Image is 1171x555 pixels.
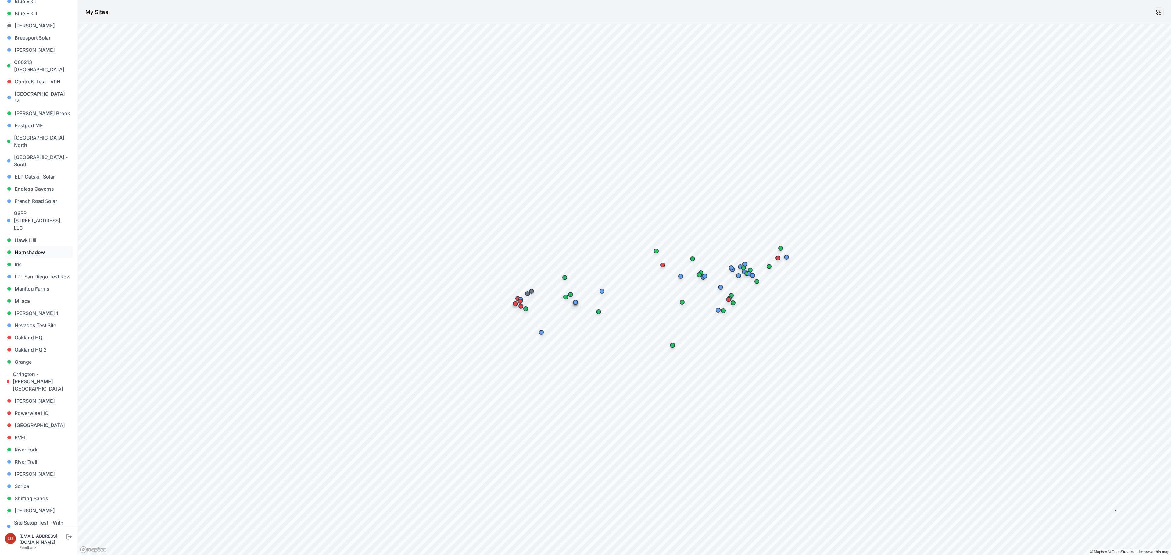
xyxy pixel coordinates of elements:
a: River Trail [5,456,73,468]
a: [PERSON_NAME] [5,504,73,517]
img: luke.beaumont@nevados.solar [5,533,16,544]
div: Map marker [525,285,538,297]
div: Map marker [732,270,745,282]
a: [PERSON_NAME] [5,395,73,407]
a: LPL San Diego Test Row [5,270,73,283]
a: Milaca [5,295,73,307]
a: Iris [5,258,73,270]
a: Hawk Hill [5,234,73,246]
a: [PERSON_NAME] 1 [5,307,73,319]
a: [PERSON_NAME] [5,468,73,480]
div: Map marker [666,339,679,351]
div: Map marker [569,296,582,308]
div: Map marker [722,293,735,306]
div: Map marker [744,264,756,276]
a: ELP Catskill Solar [5,171,73,183]
div: Map marker [676,296,688,308]
a: Site Setup Test - With Bearings [5,517,73,536]
div: Map marker [775,242,787,254]
div: Map marker [509,298,521,310]
div: Map marker [560,291,572,303]
div: Map marker [693,269,705,281]
div: Map marker [675,270,687,282]
div: Map marker [514,293,527,306]
div: Map marker [686,253,699,265]
div: Map marker [717,305,729,317]
div: Map marker [699,270,711,282]
a: Scriba [5,480,73,492]
a: [PERSON_NAME] Brook [5,107,73,119]
a: [PERSON_NAME] [5,44,73,56]
a: C00213 [GEOGRAPHIC_DATA] [5,56,73,76]
a: GSPP [STREET_ADDRESS], LLC [5,207,73,234]
div: Map marker [780,251,793,263]
a: Endless Caverns [5,183,73,195]
a: Shifting Sands [5,492,73,504]
div: Map marker [564,288,577,301]
div: Map marker [714,281,727,293]
a: Blue Elk II [5,7,73,19]
a: Orange [5,356,73,368]
div: Map marker [751,275,763,288]
div: Map marker [535,326,547,338]
a: Manitou Farms [5,283,73,295]
div: Map marker [596,285,608,297]
a: [PERSON_NAME] [5,19,73,32]
a: Oakland HQ 2 [5,344,73,356]
a: [GEOGRAPHIC_DATA] - North [5,132,73,151]
a: Map feedback [1139,550,1169,554]
a: Breesport Solar [5,32,73,44]
a: Eastport ME [5,119,73,132]
div: Map marker [743,268,755,280]
a: Powerwise HQ [5,407,73,419]
canvas: Map [78,24,1171,555]
div: Map marker [650,245,662,257]
a: [GEOGRAPHIC_DATA] - South [5,151,73,171]
div: Map marker [763,260,775,273]
div: Map marker [725,289,737,302]
div: Map marker [723,292,735,305]
div: Map marker [737,262,750,274]
div: Map marker [512,292,524,305]
a: Oakland HQ [5,331,73,344]
a: Hornshadow [5,246,73,258]
a: OpenStreetMap [1108,550,1137,554]
div: Map marker [725,262,737,274]
div: Map marker [514,295,526,307]
div: Map marker [712,304,724,316]
a: River Fork [5,444,73,456]
div: Map marker [734,261,747,273]
a: Mapbox logo [80,546,107,553]
h1: My Sites [85,8,108,16]
div: Map marker [559,271,571,284]
div: [EMAIL_ADDRESS][DOMAIN_NAME] [20,533,65,545]
div: Map marker [657,259,669,271]
a: Controls Test - VPN [5,76,73,88]
div: Map marker [521,288,534,300]
a: [GEOGRAPHIC_DATA] 14 [5,88,73,107]
a: [GEOGRAPHIC_DATA] [5,419,73,431]
div: Map marker [739,258,751,270]
div: Map marker [772,252,784,264]
a: PVEL [5,431,73,444]
a: Nevados Test Site [5,319,73,331]
div: Map marker [695,267,707,279]
a: Feedback [20,545,37,550]
a: Mapbox [1090,550,1107,554]
a: French Road Solar [5,195,73,207]
div: Map marker [593,306,605,318]
a: Orrington - [PERSON_NAME][GEOGRAPHIC_DATA] [5,368,73,395]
